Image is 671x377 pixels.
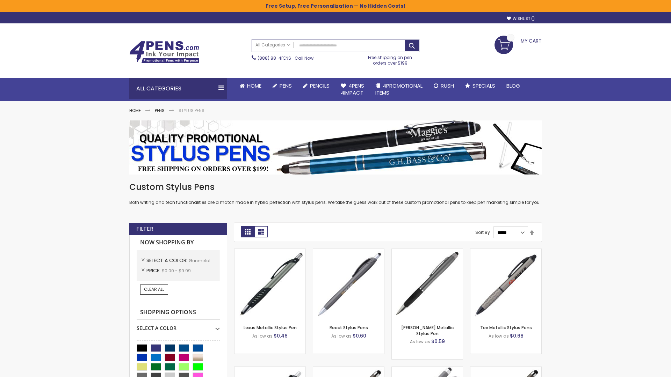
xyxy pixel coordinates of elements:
[280,82,292,89] span: Pens
[162,268,191,274] span: $0.00 - $9.99
[267,78,297,94] a: Pens
[252,333,273,339] span: As low as
[140,284,168,294] a: Clear All
[375,82,423,96] span: 4PROMOTIONAL ITEMS
[335,78,370,101] a: 4Pens4impact
[146,257,189,264] span: Select A Color
[489,333,509,339] span: As low as
[129,120,542,175] img: Stylus Pens
[144,286,164,292] span: Clear All
[431,338,445,345] span: $0.59
[179,108,204,113] strong: Stylus Pens
[506,82,520,89] span: Blog
[137,235,220,250] strong: Now Shopping by
[252,39,294,51] a: All Categories
[401,325,454,336] a: [PERSON_NAME] Metallic Stylus Pen
[370,78,428,101] a: 4PROMOTIONALITEMS
[510,332,524,339] span: $0.68
[475,229,490,235] label: Sort By
[258,55,291,61] a: (888) 88-4PENS
[392,249,463,320] img: Lory Metallic Stylus Pen-Gunmetal
[241,226,254,237] strong: Grid
[129,41,199,63] img: 4Pens Custom Pens and Promotional Products
[136,225,153,233] strong: Filter
[274,332,288,339] span: $0.46
[470,367,541,372] a: Islander Softy Metallic Gel Pen with Stylus - ColorJet Imprint-Gunmetal
[353,332,366,339] span: $0.60
[137,320,220,332] div: Select A Color
[189,258,210,264] span: Gunmetal
[129,108,141,113] a: Home
[129,182,542,193] h1: Custom Stylus Pens
[313,367,384,372] a: Islander Softy Metallic Gel Pen with Stylus-Gunmetal
[247,82,261,89] span: Home
[410,339,430,345] span: As low as
[428,78,460,94] a: Rush
[235,367,305,372] a: Souvenir® Anthem Stylus Pen-Gunmetal
[470,249,541,320] img: Tev Metallic Stylus Pens-Gunmetal
[470,249,541,254] a: Tev Metallic Stylus Pens-Gunmetal
[313,249,384,254] a: React Stylus Pens-Gunmetal
[480,325,532,331] a: Tev Metallic Stylus Pens
[235,249,305,254] a: Lexus Metallic Stylus Pen-Gunmetal
[313,249,384,320] img: React Stylus Pens-Gunmetal
[392,249,463,254] a: Lory Metallic Stylus Pen-Gunmetal
[235,249,305,320] img: Lexus Metallic Stylus Pen-Gunmetal
[234,78,267,94] a: Home
[507,16,535,21] a: Wishlist
[129,78,227,99] div: All Categories
[330,325,368,331] a: React Stylus Pens
[155,108,165,113] a: Pens
[129,182,542,206] div: Both writing and tech functionalities are a match made in hybrid perfection with stylus pens. We ...
[244,325,297,331] a: Lexus Metallic Stylus Pen
[392,367,463,372] a: Cali Custom Stylus Gel pen-Gunmetal
[460,78,501,94] a: Specials
[310,82,330,89] span: Pencils
[331,333,352,339] span: As low as
[341,82,364,96] span: 4Pens 4impact
[361,52,420,66] div: Free shipping on pen orders over $199
[501,78,526,94] a: Blog
[297,78,335,94] a: Pencils
[258,55,315,61] span: - Call Now!
[255,42,290,48] span: All Categories
[441,82,454,89] span: Rush
[137,305,220,320] strong: Shopping Options
[146,267,162,274] span: Price
[472,82,495,89] span: Specials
